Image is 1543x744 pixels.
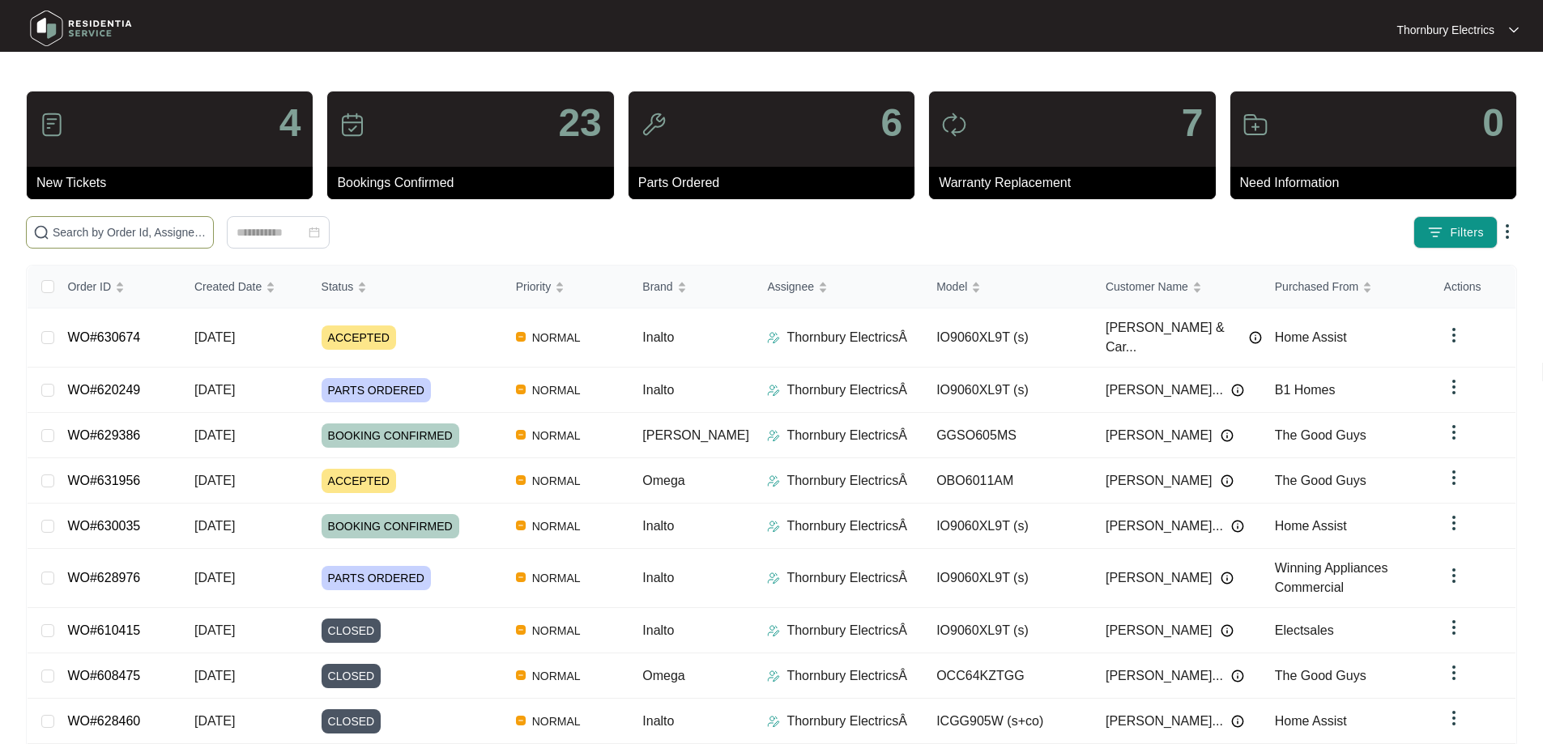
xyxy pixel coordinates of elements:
img: icon [339,112,365,138]
span: [DATE] [194,474,235,487]
img: Vercel Logo [516,716,526,725]
span: NORMAL [526,568,587,588]
a: WO#630674 [67,330,140,344]
img: Info icon [1231,520,1244,533]
img: Vercel Logo [516,332,526,342]
span: [DATE] [194,571,235,585]
img: Info icon [1221,624,1234,637]
button: filter iconFilters [1413,216,1498,249]
span: [PERSON_NAME] & Car... [1106,318,1241,357]
th: Customer Name [1093,266,1262,308]
span: NORMAL [526,666,587,686]
img: search-icon [33,224,49,240]
span: NORMAL [526,621,587,640]
img: Info icon [1221,572,1234,585]
p: Thornbury ElectricsÂ [786,381,907,400]
span: PARTS ORDERED [322,378,431,402]
span: NORMAL [526,328,587,347]
img: Info icon [1221,474,1234,487]
span: Inalto [642,383,674,397]
p: Thornbury ElectricsÂ [786,471,907,491]
img: dropdown arrow [1498,222,1517,241]
a: WO#610415 [67,623,140,637]
span: The Good Guys [1275,669,1366,682]
img: icon [1242,112,1268,138]
span: NORMAL [526,381,587,400]
td: IO9060XL9T (s) [923,308,1093,368]
p: 4 [279,104,301,142]
img: Assigner Icon [767,520,780,533]
img: icon [941,112,967,138]
span: [DATE] [194,428,235,442]
span: ACCEPTED [322,469,396,493]
span: CLOSED [322,619,381,643]
span: PARTS ORDERED [322,566,431,590]
span: Omega [642,474,684,487]
a: WO#630035 [67,519,140,533]
span: NORMAL [526,712,587,731]
td: IO9060XL9T (s) [923,368,1093,413]
span: [DATE] [194,669,235,682]
p: New Tickets [36,173,313,193]
p: Thornbury ElectricsÂ [786,426,907,445]
a: WO#620249 [67,383,140,397]
span: CLOSED [322,709,381,733]
th: Priority [503,266,630,308]
p: Parts Ordered [638,173,914,193]
span: [DATE] [194,714,235,728]
span: [PERSON_NAME] [1106,426,1213,445]
p: Thornbury ElectricsÂ [786,712,907,731]
span: Inalto [642,714,674,728]
span: Home Assist [1275,714,1347,728]
span: Assignee [767,278,814,295]
span: Model [936,278,967,295]
td: GGSO605MS [923,413,1093,458]
span: [DATE] [194,519,235,533]
img: filter icon [1427,224,1443,240]
th: Model [923,266,1093,308]
span: [DATE] [194,623,235,637]
span: Status [322,278,354,295]
img: Info icon [1231,715,1244,728]
p: Warranty Replacement [939,173,1215,193]
span: BOOKING CONFIRMED [322,514,459,538]
span: [PERSON_NAME]... [1106,712,1223,731]
img: dropdown arrow [1444,468,1464,487]
span: Inalto [642,623,674,637]
p: Need Information [1240,173,1516,193]
img: Vercel Logo [516,521,526,530]
span: Home Assist [1275,519,1347,533]
span: Home Assist [1275,330,1347,344]
td: ICGG905W (s+co) [923,699,1093,744]
p: 23 [558,104,601,142]
img: Assigner Icon [767,474,780,487]
span: B1 Homes [1275,383,1336,397]
span: NORMAL [526,471,587,491]
img: Info icon [1231,670,1244,682]
th: Brand [629,266,754,308]
p: Thornbury ElectricsÂ [786,666,907,686]
span: [PERSON_NAME]... [1106,666,1223,686]
span: The Good Guys [1275,474,1366,487]
img: dropdown arrow [1444,618,1464,637]
span: CLOSED [322,664,381,688]
img: dropdown arrow [1444,566,1464,585]
img: icon [39,112,65,138]
img: dropdown arrow [1444,423,1464,442]
p: Thornbury ElectricsÂ [786,328,907,347]
span: [DATE] [194,330,235,344]
img: Info icon [1231,384,1244,397]
img: dropdown arrow [1444,325,1464,345]
td: OCC64KZTGG [923,653,1093,699]
span: Electsales [1275,623,1334,637]
img: Vercel Logo [516,670,526,680]
th: Status [309,266,503,308]
a: WO#628460 [67,714,140,728]
p: Thornbury ElectricsÂ [786,568,907,588]
td: OBO6011AM [923,458,1093,504]
span: Created Date [194,278,262,295]
a: WO#631956 [67,474,140,487]
img: Info icon [1249,331,1262,344]
img: Assigner Icon [767,572,780,585]
th: Actions [1431,266,1515,308]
